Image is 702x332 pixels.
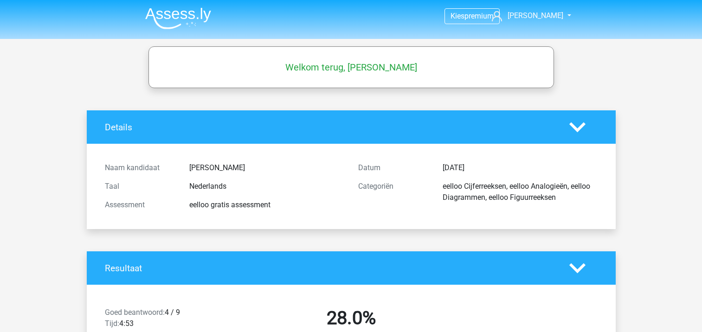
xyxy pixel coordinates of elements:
[508,11,563,20] span: [PERSON_NAME]
[98,162,182,173] div: Naam kandidaat
[488,10,564,21] a: [PERSON_NAME]
[464,12,494,20] span: premium
[98,199,182,211] div: Assessment
[445,10,499,22] a: Kiespremium
[182,162,351,173] div: [PERSON_NAME]
[105,319,119,328] span: Tijd:
[232,307,471,329] h2: 28.0%
[182,199,351,211] div: eelloo gratis assessment
[351,181,436,203] div: Categoriën
[105,308,165,317] span: Goed beantwoord:
[436,181,605,203] div: eelloo Cijferreeksen, eelloo Analogieën, eelloo Diagrammen, eelloo Figuurreeksen
[451,12,464,20] span: Kies
[105,263,555,274] h4: Resultaat
[105,122,555,133] h4: Details
[351,162,436,173] div: Datum
[145,7,211,29] img: Assessly
[153,62,549,73] h5: Welkom terug, [PERSON_NAME]
[98,181,182,192] div: Taal
[436,162,605,173] div: [DATE]
[182,181,351,192] div: Nederlands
